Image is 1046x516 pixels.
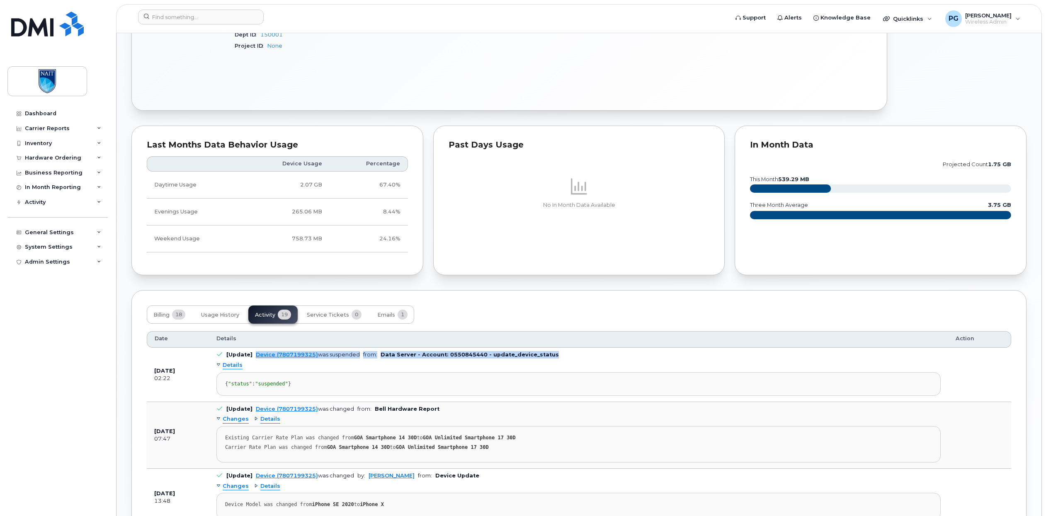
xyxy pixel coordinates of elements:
[225,381,932,387] div: { : }
[784,14,802,22] span: Alerts
[354,435,417,441] strong: GOA Smartphone 14 30D
[357,406,371,412] span: from:
[377,312,395,318] span: Emails
[307,312,349,318] span: Service Tickets
[820,14,871,22] span: Knowledge Base
[363,351,377,358] span: from:
[147,225,408,252] tr: Friday from 6:00pm to Monday 8:00am
[201,312,239,318] span: Usage History
[147,199,408,225] tr: Weekdays from 6:00pm to 8:00am
[225,501,932,508] div: Device Model was changed from to
[330,199,408,225] td: 8.44%
[235,43,267,49] span: Project ID
[327,444,390,450] strong: GOA Smartphone 14 30D
[381,351,559,358] b: Data Server - Account: 0550845440 - update_device_status
[369,472,415,479] a: [PERSON_NAME]
[154,490,175,497] b: [DATE]
[154,428,175,434] b: [DATE]
[225,435,932,441] div: Existing Carrier Rate Plan was changed from to
[256,472,354,479] div: was changed
[243,225,330,252] td: 758.73 MB
[949,14,959,24] span: PG
[750,202,808,208] text: three month average
[147,172,243,199] td: Daytime Usage
[154,435,201,443] div: 07:47
[877,10,938,27] div: Quicklinks
[943,161,1011,167] text: projected count
[255,381,288,387] span: "suspended"
[256,472,318,479] a: Device (7807199325)
[360,501,384,507] strong: iPhone X
[216,335,236,342] span: Details
[256,406,318,412] a: Device (7807199325)
[155,335,168,342] span: Date
[988,202,1011,208] text: 3.75 GB
[256,406,354,412] div: was changed
[449,141,710,149] div: Past Days Usage
[965,12,1012,19] span: [PERSON_NAME]
[154,368,175,374] b: [DATE]
[243,199,330,225] td: 265.06 MB
[398,310,408,320] span: 1
[330,156,408,171] th: Percentage
[743,14,766,22] span: Support
[223,482,249,490] span: Changes
[243,156,330,171] th: Device Usage
[138,10,264,24] input: Find something...
[226,406,252,412] b: [Update]
[330,225,408,252] td: 24.16%
[357,472,365,479] span: by:
[988,161,1011,167] tspan: 1.75 GB
[225,444,932,451] div: Carrier Rate Plan was changed from to
[223,361,243,369] span: Details
[226,472,252,479] b: [Update]
[418,472,432,479] span: from:
[243,172,330,199] td: 2.07 GB
[939,10,1026,27] div: Paul Gillis
[260,415,280,423] span: Details
[260,31,283,38] a: 150001
[808,10,876,26] a: Knowledge Base
[965,19,1012,25] span: Wireless Admin
[750,141,1011,149] div: In Month Data
[893,15,923,22] span: Quicklinks
[153,312,170,318] span: Billing
[330,172,408,199] td: 67.40%
[948,331,1011,348] th: Action
[750,176,809,182] text: this month
[256,351,360,358] div: was suspended
[267,43,282,49] a: None
[147,199,243,225] td: Evenings Usage
[435,472,479,479] b: Device Update
[260,482,280,490] span: Details
[154,497,201,505] div: 13:48
[235,31,260,38] span: Dept ID
[172,310,185,320] span: 18
[772,10,808,26] a: Alerts
[256,351,318,358] a: Device (7807199325)
[352,310,362,320] span: 0
[375,406,439,412] b: Bell Hardware Report
[223,415,249,423] span: Changes
[147,225,243,252] td: Weekend Usage
[147,141,408,149] div: Last Months Data Behavior Usage
[396,444,489,450] strong: GOA Unlimited Smartphone 17 30D
[730,10,772,26] a: Support
[778,176,809,182] tspan: 539.29 MB
[312,501,354,507] strong: iPhone SE 2020
[228,381,252,387] span: "status"
[226,351,252,358] b: [Update]
[449,201,710,209] p: No In Month Data Available
[423,435,516,441] strong: GOA Unlimited Smartphone 17 30D
[154,375,201,382] div: 02:22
